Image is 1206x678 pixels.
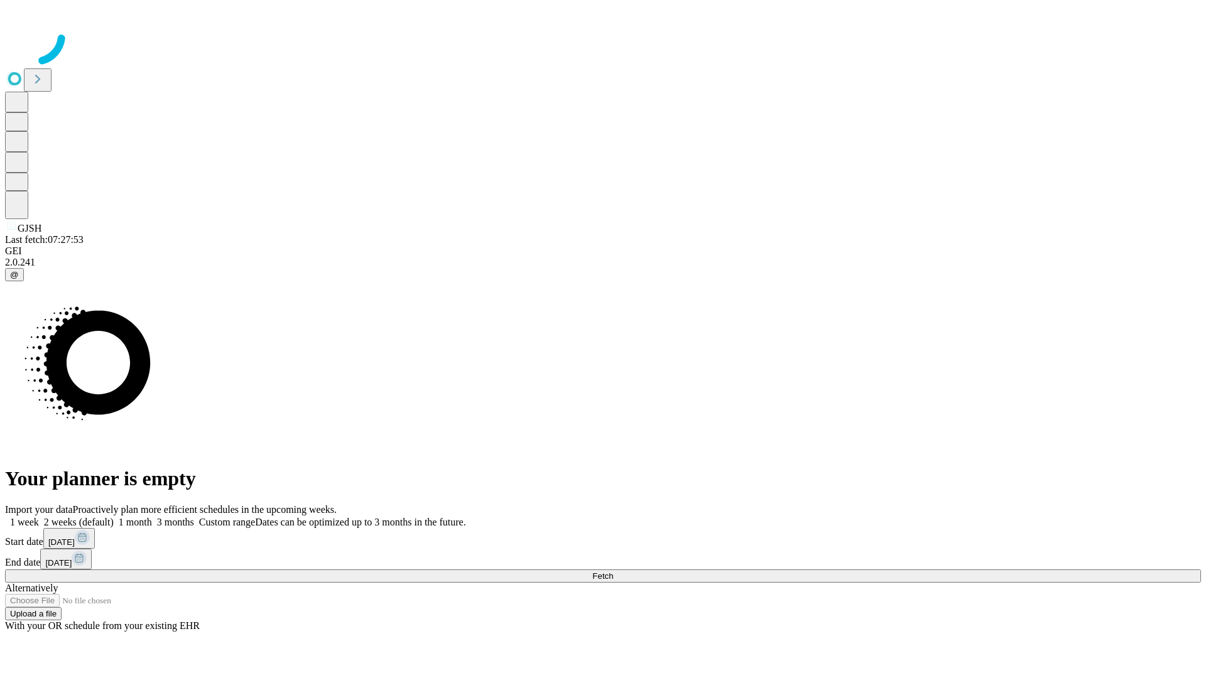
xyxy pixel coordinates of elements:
[43,528,95,549] button: [DATE]
[5,245,1201,257] div: GEI
[5,620,200,631] span: With your OR schedule from your existing EHR
[5,257,1201,268] div: 2.0.241
[157,517,194,527] span: 3 months
[10,270,19,279] span: @
[199,517,255,527] span: Custom range
[5,569,1201,583] button: Fetch
[18,223,41,234] span: GJSH
[48,537,75,547] span: [DATE]
[255,517,465,527] span: Dates can be optimized up to 3 months in the future.
[592,571,613,581] span: Fetch
[10,517,39,527] span: 1 week
[44,517,114,527] span: 2 weeks (default)
[5,268,24,281] button: @
[5,549,1201,569] div: End date
[5,504,73,515] span: Import your data
[5,607,62,620] button: Upload a file
[119,517,152,527] span: 1 month
[5,528,1201,549] div: Start date
[73,504,337,515] span: Proactively plan more efficient schedules in the upcoming weeks.
[5,234,84,245] span: Last fetch: 07:27:53
[45,558,72,568] span: [DATE]
[5,467,1201,490] h1: Your planner is empty
[40,549,92,569] button: [DATE]
[5,583,58,593] span: Alternatively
